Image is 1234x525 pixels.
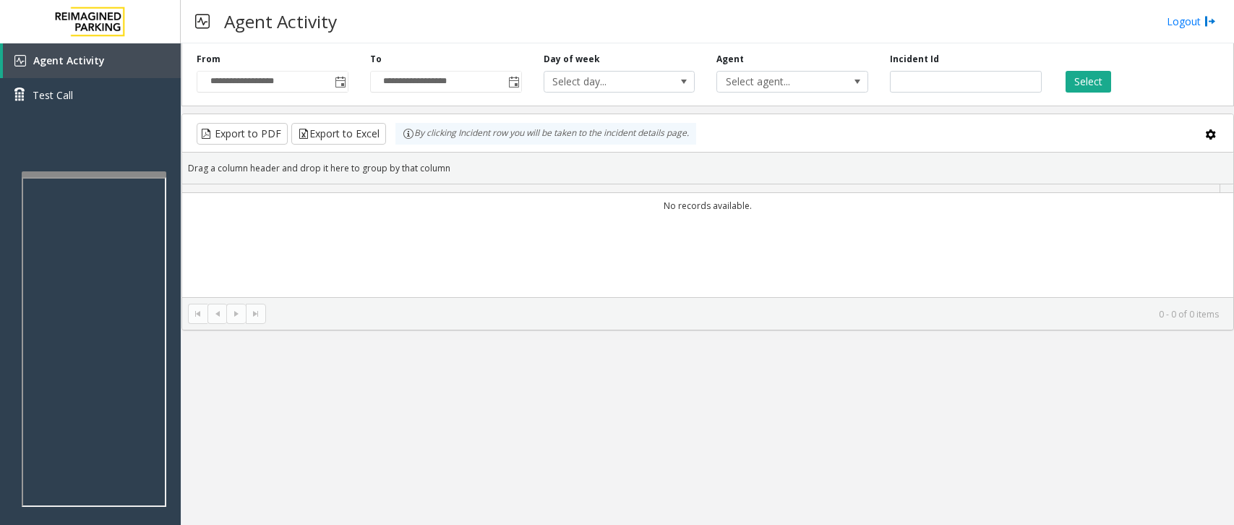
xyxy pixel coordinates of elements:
[716,53,744,66] label: Agent
[195,4,210,39] img: pageIcon
[1167,14,1216,29] a: Logout
[1204,14,1216,29] img: logout
[1066,71,1111,93] button: Select
[395,123,696,145] div: By clicking Incident row you will be taken to the incident details page.
[332,72,348,92] span: Toggle popup
[544,53,600,66] label: Day of week
[217,4,344,39] h3: Agent Activity
[275,308,1219,320] kendo-pager-info: 0 - 0 of 0 items
[197,53,220,66] label: From
[3,43,181,78] a: Agent Activity
[182,193,1233,218] td: No records available.
[370,53,382,66] label: To
[717,72,837,92] span: Select agent...
[14,55,26,67] img: 'icon'
[403,128,414,140] img: infoIcon.svg
[182,155,1233,181] div: Drag a column header and drop it here to group by that column
[33,54,105,67] span: Agent Activity
[182,184,1233,297] div: Data table
[544,72,664,92] span: Select day...
[291,123,386,145] button: Export to Excel
[505,72,521,92] span: Toggle popup
[716,71,868,93] span: NO DATA FOUND
[197,123,288,145] button: Export to PDF
[890,53,939,66] label: Incident Id
[33,87,73,103] span: Test Call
